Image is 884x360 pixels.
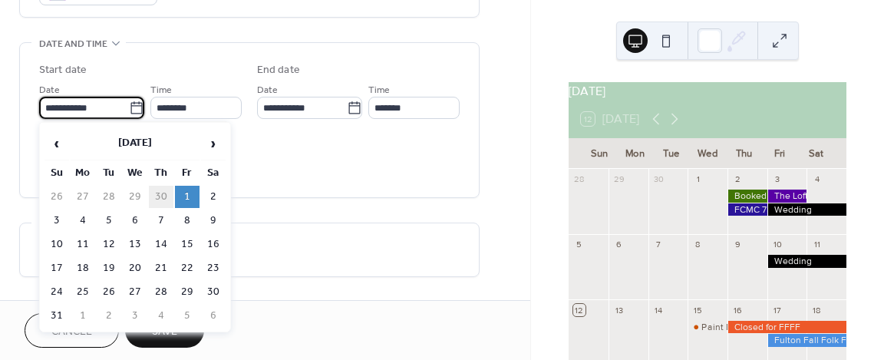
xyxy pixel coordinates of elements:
[150,82,172,98] span: Time
[811,304,823,315] div: 18
[368,82,390,98] span: Time
[45,210,69,232] td: 3
[39,82,60,98] span: Date
[45,128,68,159] span: ‹
[767,334,846,347] div: Fulton Fall Folk Festival Weekend - Venue Not Available
[45,281,69,303] td: 24
[123,162,147,184] th: We
[811,239,823,250] div: 11
[772,239,783,250] div: 10
[202,128,225,159] span: ›
[97,186,121,208] td: 28
[39,62,87,78] div: Start date
[732,239,744,250] div: 9
[573,239,585,250] div: 5
[149,257,173,279] td: 21
[201,186,226,208] td: 2
[71,186,95,208] td: 27
[727,203,767,216] div: FCMC 75th Anniversary Celebration
[767,190,807,203] div: The Loft - Booked
[692,239,704,250] div: 8
[613,304,625,315] div: 13
[653,304,665,315] div: 14
[573,304,585,315] div: 12
[175,162,200,184] th: Fr
[573,173,585,185] div: 28
[201,281,226,303] td: 30
[811,173,823,185] div: 4
[175,281,200,303] td: 29
[39,36,107,52] span: Date and time
[201,233,226,256] td: 16
[772,173,783,185] div: 3
[97,257,121,279] td: 19
[71,127,200,160] th: [DATE]
[97,162,121,184] th: Tu
[692,304,704,315] div: 15
[688,321,727,334] div: Paint Night W/Charlie's Art & Soul
[123,305,147,327] td: 3
[97,233,121,256] td: 12
[762,138,798,169] div: Fri
[732,173,744,185] div: 2
[175,210,200,232] td: 8
[726,138,762,169] div: Thu
[727,321,846,334] div: Closed for FFFF
[149,305,173,327] td: 4
[149,162,173,184] th: Th
[201,210,226,232] td: 9
[727,190,767,203] div: Booked for Fulton County Medical Center 75 Anniversary Celebration & the FCMC Foundation Gratitud...
[71,257,95,279] td: 18
[798,138,834,169] div: Sat
[25,313,119,348] button: Cancel
[613,173,625,185] div: 29
[653,173,665,185] div: 30
[149,186,173,208] td: 30
[51,324,92,340] span: Cancel
[175,233,200,256] td: 15
[732,304,744,315] div: 16
[71,210,95,232] td: 4
[71,162,95,184] th: Mo
[45,162,69,184] th: Su
[653,138,689,169] div: Tue
[123,257,147,279] td: 20
[97,210,121,232] td: 5
[767,203,846,216] div: Wedding
[45,257,69,279] td: 17
[175,305,200,327] td: 5
[149,233,173,256] td: 14
[201,305,226,327] td: 6
[581,138,617,169] div: Sun
[45,233,69,256] td: 10
[45,186,69,208] td: 26
[175,257,200,279] td: 22
[257,82,278,98] span: Date
[569,82,846,101] div: [DATE]
[123,233,147,256] td: 13
[123,186,147,208] td: 29
[71,305,95,327] td: 1
[772,304,783,315] div: 17
[175,186,200,208] td: 1
[617,138,653,169] div: Mon
[767,255,846,268] div: Wedding
[71,233,95,256] td: 11
[97,281,121,303] td: 26
[201,162,226,184] th: Sa
[653,239,665,250] div: 7
[257,62,300,78] div: End date
[45,305,69,327] td: 31
[97,305,121,327] td: 2
[149,281,173,303] td: 28
[123,210,147,232] td: 6
[690,138,726,169] div: Wed
[692,173,704,185] div: 1
[71,281,95,303] td: 25
[123,281,147,303] td: 27
[613,239,625,250] div: 6
[149,210,173,232] td: 7
[152,324,177,340] span: Save
[201,257,226,279] td: 23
